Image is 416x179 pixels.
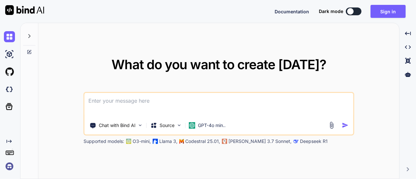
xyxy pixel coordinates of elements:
[275,9,309,14] span: Documentation
[275,8,309,15] button: Documentation
[185,138,220,145] p: Codestral 25.01,
[370,5,406,18] button: Sign in
[137,122,143,128] img: Pick Tools
[300,138,328,145] p: Deepseek R1
[4,84,15,95] img: darkCloudIdeIcon
[133,138,151,145] p: O3-mini,
[5,5,44,15] img: Bind AI
[293,139,299,144] img: claude
[4,31,15,42] img: chat
[342,122,348,129] img: icon
[159,138,177,145] p: Llama 3,
[176,122,182,128] img: Pick Models
[84,138,124,145] p: Supported models:
[4,161,15,172] img: signin
[4,66,15,77] img: githubLight
[179,139,184,144] img: Mistral-AI
[228,138,292,145] p: [PERSON_NAME] 3.7 Sonnet,
[328,121,335,129] img: attachment
[222,139,227,144] img: claude
[160,122,175,129] p: Source
[153,139,158,144] img: Llama2
[198,122,226,129] p: GPT-4o min..
[319,8,343,15] span: Dark mode
[111,57,326,72] span: What do you want to create [DATE]?
[99,122,136,129] p: Chat with Bind AI
[4,49,15,60] img: ai-studio
[126,139,131,144] img: GPT-4
[189,122,195,129] img: GPT-4o mini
